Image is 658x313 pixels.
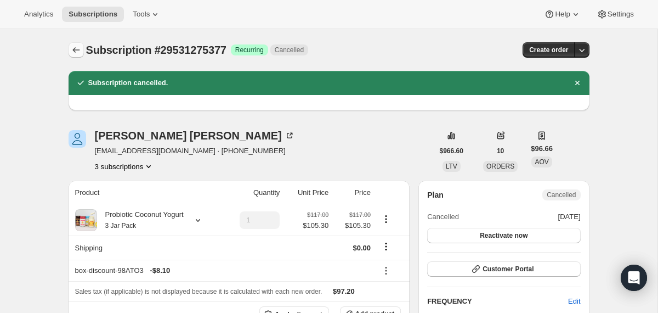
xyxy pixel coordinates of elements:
h2: FREQUENCY [427,296,568,307]
span: Reactivate now [480,231,527,240]
span: [DATE] [558,211,581,222]
button: $966.60 [433,143,470,159]
span: LTV [446,163,457,170]
span: Analytics [24,10,53,19]
small: $117.00 [307,211,328,218]
h2: Plan [427,189,444,200]
button: Reactivate now [427,228,580,243]
button: Analytics [18,7,60,22]
th: Shipping [69,236,223,260]
button: Customer Portal [427,261,580,277]
span: [EMAIL_ADDRESS][DOMAIN_NAME] · [PHONE_NUMBER] [95,146,295,156]
button: Edit [561,293,587,310]
span: Help [555,10,570,19]
span: $0.00 [353,244,371,252]
div: [PERSON_NAME] [PERSON_NAME] [95,130,295,141]
th: Unit Price [283,181,332,205]
span: - $8.10 [150,265,170,276]
th: Price [332,181,374,205]
div: box-discount-98ATO3 [75,265,371,276]
span: 10 [497,147,504,155]
button: Tools [126,7,167,22]
th: Quantity [223,181,283,205]
small: 3 Jar Pack [105,222,137,230]
button: Product actions [95,161,155,172]
span: Create order [529,46,568,54]
button: Subscriptions [69,42,84,58]
span: Subscriptions [69,10,117,19]
img: product img [75,209,97,231]
button: Dismiss notification [570,75,585,91]
span: DANA LOUBE [69,130,86,148]
th: Product [69,181,223,205]
span: Settings [608,10,634,19]
div: Open Intercom Messenger [621,265,647,291]
span: Recurring [235,46,264,54]
span: $105.30 [303,220,328,231]
h2: Subscription cancelled. [88,77,168,88]
button: 10 [490,143,510,159]
span: Customer Portal [483,265,534,273]
span: Tools [133,10,150,19]
button: Settings [590,7,640,22]
span: Cancelled [547,191,576,199]
span: $97.20 [333,287,355,295]
button: Product actions [377,213,395,225]
span: $966.60 [440,147,463,155]
span: $96.66 [531,143,553,154]
button: Create order [523,42,575,58]
span: $105.30 [335,220,371,231]
span: Sales tax (if applicable) is not displayed because it is calculated with each new order. [75,288,322,295]
button: Help [537,7,587,22]
small: $117.00 [349,211,371,218]
span: Subscription #29531275377 [86,44,226,56]
span: Edit [568,296,580,307]
span: AOV [535,158,548,166]
button: Subscriptions [62,7,124,22]
button: Shipping actions [377,241,395,253]
span: ORDERS [486,163,514,170]
div: Probiotic Coconut Yogurt [97,209,184,231]
span: Cancelled [427,211,459,222]
span: Cancelled [275,46,304,54]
